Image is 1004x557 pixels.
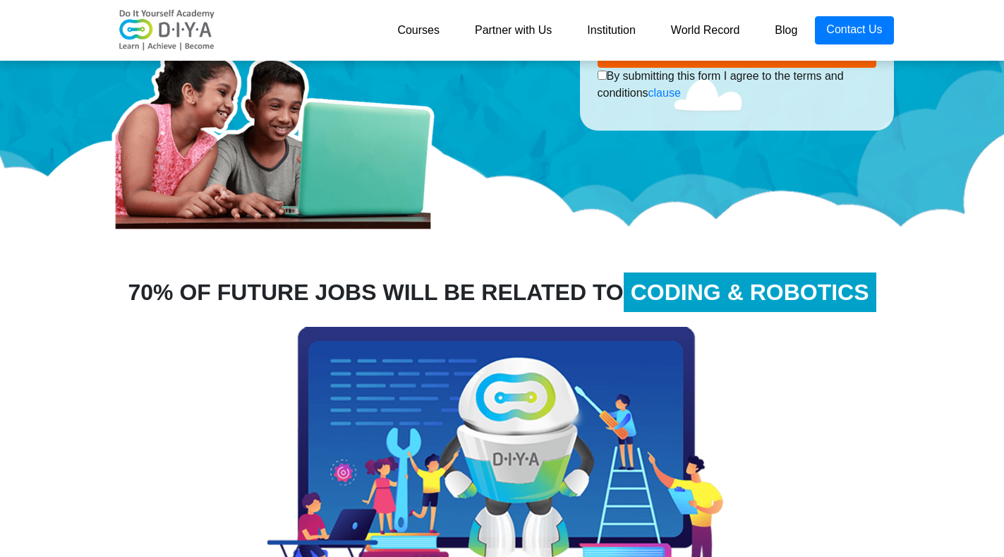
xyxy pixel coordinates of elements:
a: clause [648,87,681,99]
a: World Record [653,16,758,44]
a: Blog [757,16,815,44]
a: Courses [380,16,457,44]
a: Institution [569,16,653,44]
img: home-prod.png [111,28,449,232]
div: By submitting this form I agree to the terms and conditions [598,68,876,102]
a: Contact Us [815,16,893,44]
img: logo-v2.png [111,9,224,52]
a: Partner with Us [457,16,569,44]
div: 70% OF FUTURE JOBS WILL BE RELATED TO [100,275,905,309]
span: CODING & ROBOTICS [624,272,876,312]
